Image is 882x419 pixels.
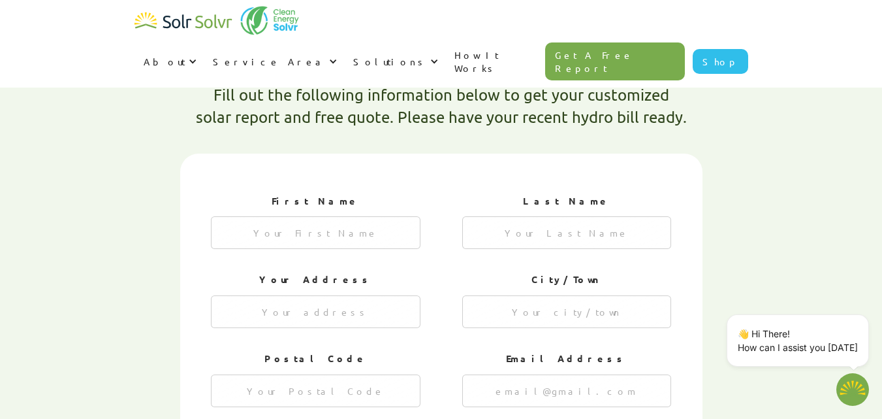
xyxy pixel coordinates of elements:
[836,373,869,406] img: 1702586718.png
[213,55,326,68] div: Service Area
[462,375,672,407] input: email@gmail.com
[462,295,672,328] input: Your city/town
[545,42,685,80] a: Get A Free Report
[344,42,445,81] div: Solutions
[211,195,420,208] h2: First Name
[462,216,672,249] input: Your Last Name
[693,49,748,74] a: Shop
[196,84,687,127] h1: Fill out the following information below to get your customized solar report and free quote. Plea...
[144,55,185,68] div: About
[353,55,427,68] div: Solutions
[211,216,420,249] input: Your First Name
[462,273,672,286] h2: City/Town
[204,42,344,81] div: Service Area
[211,352,420,365] h2: Postal Code
[211,375,420,407] input: Your Postal Code
[134,42,204,81] div: About
[211,273,420,286] h2: Your Address
[836,373,869,406] button: Open chatbot widget
[445,35,546,88] a: How It Works
[462,352,672,365] h2: Email Address
[211,295,420,328] input: Your address
[738,327,858,354] p: 👋 Hi There! How can I assist you [DATE]
[462,195,672,208] h2: Last Name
